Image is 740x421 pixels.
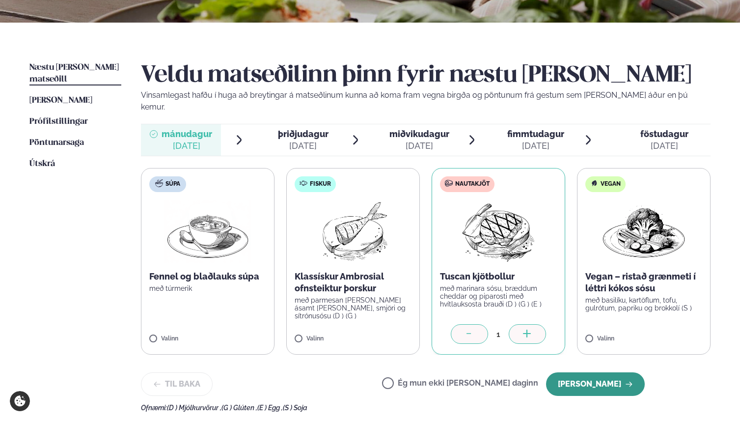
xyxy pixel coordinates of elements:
[507,129,564,139] span: fimmtudagur
[640,140,688,152] div: [DATE]
[29,139,84,147] span: Pöntunarsaga
[601,180,621,188] span: Vegan
[162,129,212,139] span: mánudagur
[141,404,711,412] div: Ofnæmi:
[295,296,411,320] p: með parmesan [PERSON_NAME] ásamt [PERSON_NAME], smjöri og sítrónusósu (D ) (G )
[590,179,598,187] img: Vegan.svg
[278,129,329,139] span: þriðjudagur
[141,372,213,396] button: Til baka
[155,179,163,187] img: soup.svg
[310,180,331,188] span: Fiskur
[29,95,92,107] a: [PERSON_NAME]
[29,117,88,126] span: Prófílstillingar
[221,404,257,412] span: (G ) Glúten ,
[295,271,411,294] p: Klassískur Ambrosial ofnsteiktur þorskur
[149,284,266,292] p: með túrmerik
[29,63,119,84] span: Næstu [PERSON_NAME] matseðill
[389,140,449,152] div: [DATE]
[488,329,509,340] div: 1
[300,179,307,187] img: fish.svg
[29,137,84,149] a: Pöntunarsaga
[601,200,687,263] img: Vegan.png
[278,140,329,152] div: [DATE]
[585,271,702,294] p: Vegan – ristað grænmeti í léttri kókos sósu
[149,271,266,282] p: Fennel og blaðlauks súpa
[167,404,221,412] span: (D ) Mjólkurvörur ,
[455,200,542,263] img: Beef-Meat.png
[310,200,397,263] img: Fish.png
[164,200,251,263] img: Soup.png
[257,404,283,412] span: (E ) Egg ,
[10,391,30,411] a: Cookie settings
[389,129,449,139] span: miðvikudagur
[440,271,557,282] p: Tuscan kjötbollur
[546,372,645,396] button: [PERSON_NAME]
[29,116,88,128] a: Prófílstillingar
[165,180,180,188] span: Súpa
[445,179,453,187] img: beef.svg
[455,180,490,188] span: Nautakjöt
[29,160,55,168] span: Útskrá
[141,62,711,89] h2: Veldu matseðilinn þinn fyrir næstu [PERSON_NAME]
[283,404,307,412] span: (S ) Soja
[29,158,55,170] a: Útskrá
[162,140,212,152] div: [DATE]
[640,129,688,139] span: föstudagur
[141,89,711,113] p: Vinsamlegast hafðu í huga að breytingar á matseðlinum kunna að koma fram vegna birgða og pöntunum...
[507,140,564,152] div: [DATE]
[585,296,702,312] p: með basilíku, kartöflum, tofu, gulrótum, papriku og brokkolí (S )
[440,284,557,308] p: með marinara sósu, bræddum cheddar og piparosti með hvítlauksosta brauði (D ) (G ) (E )
[29,62,121,85] a: Næstu [PERSON_NAME] matseðill
[29,96,92,105] span: [PERSON_NAME]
